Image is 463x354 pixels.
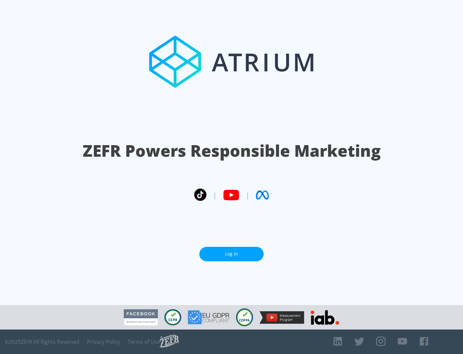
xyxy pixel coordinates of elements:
a: Log In [199,247,264,261]
span: © 2025 ZEFR All Rights Reserved [5,339,79,345]
a: Terms of Use [128,339,160,345]
h1: ZEFR Powers Responsible Marketing [83,140,381,162]
img: IAB [311,310,339,325]
img: COPPA Compliant [236,308,253,326]
span: | [213,190,217,200]
img: GDPR Compliant [188,310,230,324]
img: YouTube Measurement Program [259,311,304,324]
img: Facebook Marketing Partner [124,309,158,326]
a: Privacy Policy [87,339,120,345]
img: CCPA Compliant [164,309,181,325]
span: | [246,190,250,200]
